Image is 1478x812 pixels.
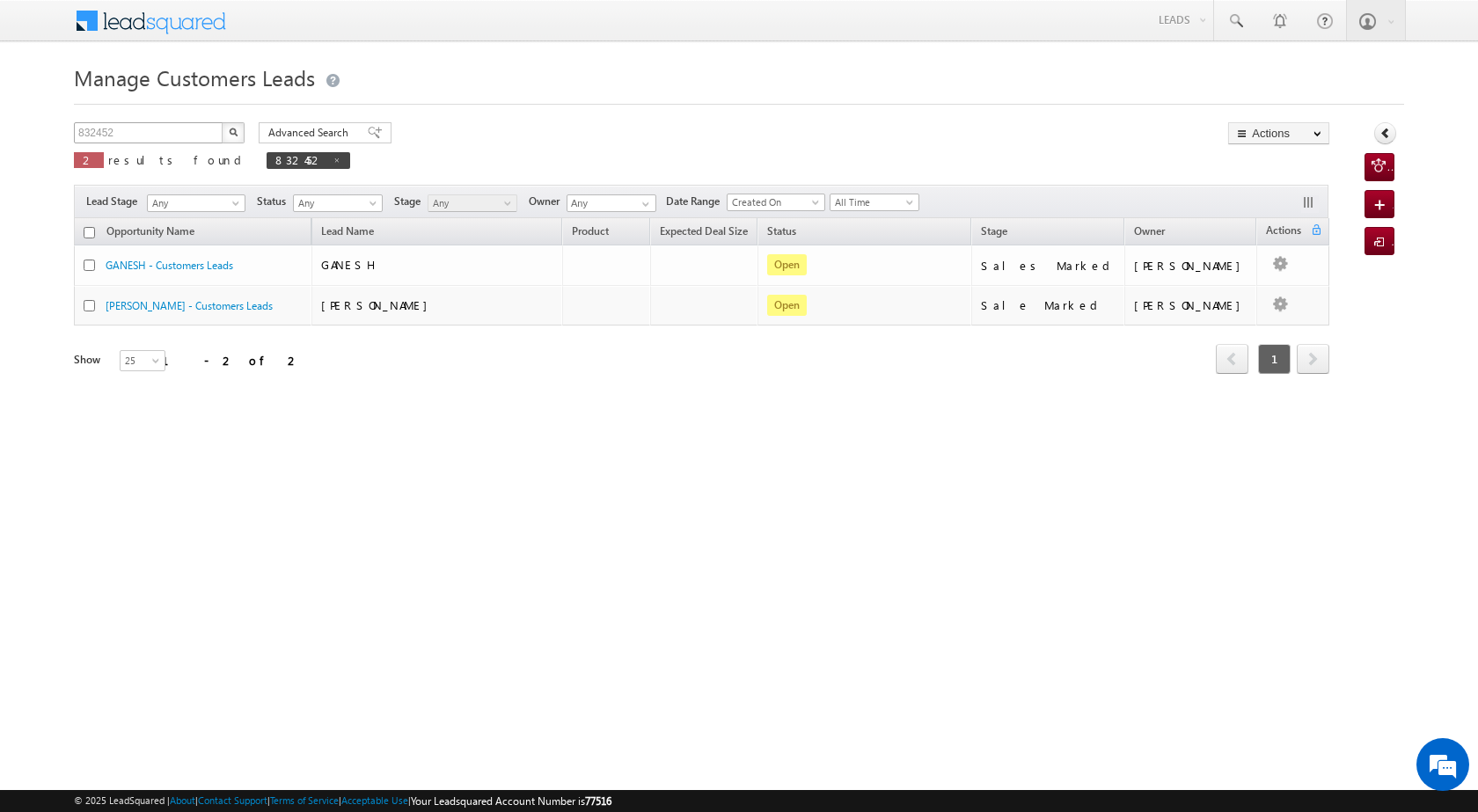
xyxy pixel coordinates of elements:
a: [PERSON_NAME] - Customers Leads [106,299,273,312]
div: [PERSON_NAME] [1134,297,1249,313]
a: Status [758,222,805,245]
span: © 2025 LeadSquared | | | | | [74,793,611,809]
a: GANESH - Customers Leads [106,259,233,272]
span: Owner [1134,224,1165,238]
span: All Time [830,194,914,210]
span: 2 [83,152,95,167]
img: Search [229,128,238,136]
span: Owner [529,194,567,209]
div: 1 - 2 of 2 [162,350,300,370]
a: prev [1216,346,1248,374]
a: About [170,794,195,806]
a: All Time [830,194,919,211]
span: 77516 [585,794,611,808]
button: Actions [1228,122,1329,144]
span: Any [148,195,239,211]
input: Check all records [84,227,95,238]
span: Your Leadsquared Account Number is [411,794,611,808]
span: Stage [394,194,428,209]
span: Open [767,295,807,316]
span: Expected Deal Size [660,224,748,238]
span: 25 [121,353,167,369]
a: Expected Deal Size [651,222,757,245]
a: Acceptable Use [341,794,408,806]
a: next [1297,346,1329,374]
a: Any [147,194,245,212]
span: Any [428,195,512,211]
span: Advanced Search [268,125,354,141]
span: next [1297,344,1329,374]
span: Stage [981,224,1007,238]
span: Manage Customers Leads [74,63,315,91]
div: Show [74,352,106,368]
div: Sale Marked [981,297,1116,313]
a: Terms of Service [270,794,339,806]
span: Lead Name [312,222,383,245]
span: Lead Stage [86,194,144,209]
a: Any [293,194,383,212]
a: Created On [727,194,825,211]
span: Actions [1257,221,1310,244]
span: Created On [728,194,819,210]
span: Opportunity Name [106,224,194,238]
span: Product [572,224,609,238]
span: results found [108,152,248,167]
a: Contact Support [198,794,267,806]
span: 1 [1258,344,1291,374]
span: prev [1216,344,1248,374]
a: 25 [120,350,165,371]
span: [PERSON_NAME] [321,297,436,312]
a: Any [428,194,517,212]
a: Stage [972,222,1016,245]
span: Date Range [666,194,727,209]
span: Open [767,254,807,275]
span: Any [294,195,377,211]
div: Sales Marked [981,258,1116,274]
a: Show All Items [633,195,655,213]
input: Type to Search [567,194,656,212]
a: Opportunity Name [98,222,203,245]
span: 832452 [275,152,324,167]
span: GANESH [321,257,377,272]
div: [PERSON_NAME] [1134,258,1249,274]
span: Status [257,194,293,209]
